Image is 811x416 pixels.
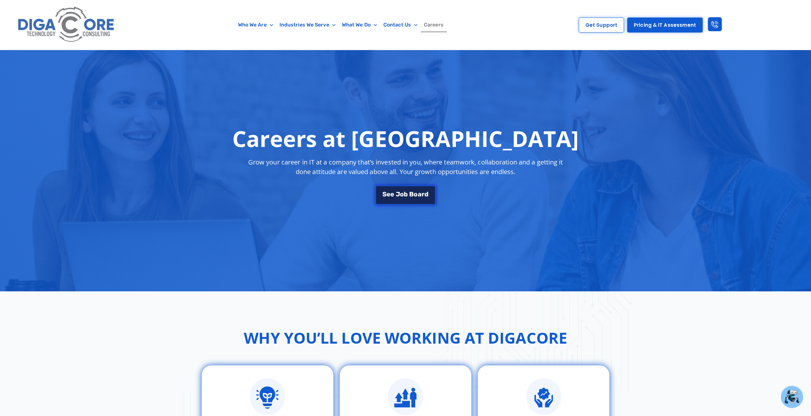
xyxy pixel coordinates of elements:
[156,18,525,32] nav: Menu
[421,190,424,196] span: r
[243,157,569,177] p: Grow your career in IT at a company that’s invested in you, where teamwork, collaboration and a g...
[579,18,624,33] a: Get Support
[627,18,703,33] a: Pricing & IT Assessment
[339,18,380,32] a: What We Do
[232,126,579,151] h1: Careers at [GEOGRAPHIC_DATA]
[388,378,423,415] a: Growth Opportunities
[421,18,447,32] a: Careers
[585,23,617,27] span: Get Support
[634,23,696,27] span: Pricing & IT Assessment
[424,190,429,196] span: d
[417,190,421,196] span: a
[380,18,421,32] a: Contact Us
[390,190,394,196] span: e
[244,326,567,349] h2: Why You’ll Love Working at Digacore
[15,3,118,47] img: Digacore logo 1
[375,185,435,204] a: See Job Board
[276,18,339,32] a: Industries We Serve
[382,190,387,196] span: S
[404,190,408,196] span: b
[396,190,400,196] span: J
[414,190,417,196] span: o
[250,378,285,415] a: Innovative Environment
[235,18,276,32] a: Who We Are
[409,190,414,196] span: B
[387,190,390,196] span: e
[400,190,404,196] span: o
